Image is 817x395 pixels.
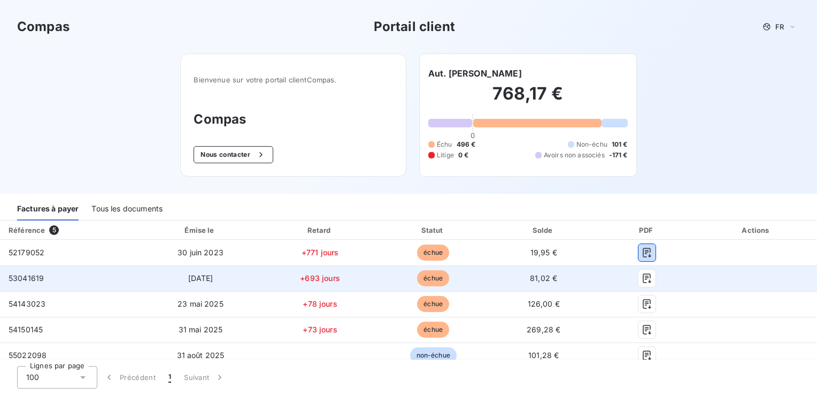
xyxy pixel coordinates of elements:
span: Avoirs non associés [544,150,605,160]
span: 269,28 € [527,325,560,334]
span: +78 jours [303,299,337,308]
span: 496 € [457,140,476,149]
h2: 768,17 € [428,83,628,115]
h3: Compas [17,17,70,36]
span: 30 juin 2023 [178,248,223,257]
span: 0 [471,131,475,140]
div: Retard [265,225,375,236]
span: 52179052 [9,248,44,257]
button: 1 [162,366,178,389]
span: 31 mai 2025 [179,325,223,334]
div: Solde [491,225,596,236]
span: 81,02 € [530,274,557,283]
span: 5 [49,225,59,235]
span: échue [417,296,449,312]
span: 23 mai 2025 [178,299,223,308]
span: Litige [437,150,454,160]
div: Référence [9,226,45,234]
div: Actions [698,225,815,236]
span: 53041619 [9,274,44,283]
button: Nous contacter [194,146,273,163]
span: 0 € [458,150,468,160]
h3: Compas [194,110,393,129]
span: 101 € [612,140,628,149]
span: 1 [168,372,171,383]
span: Échu [437,140,452,149]
span: 54143023 [9,299,45,308]
span: Non-échu [576,140,607,149]
span: +771 jours [302,248,339,257]
span: non-échue [410,347,457,363]
div: Émise le [140,225,260,236]
span: +693 jours [300,274,340,283]
span: 55022098 [9,351,47,360]
span: 19,95 € [530,248,557,257]
span: [DATE] [188,274,213,283]
div: Statut [380,225,487,236]
h3: Portail client [374,17,455,36]
span: 101,28 € [528,351,559,360]
div: Tous les documents [91,198,163,221]
span: 100 [26,372,39,383]
span: FR [775,22,784,31]
button: Suivant [178,366,232,389]
span: +73 jours [303,325,337,334]
span: échue [417,245,449,261]
span: 31 août 2025 [177,351,225,360]
div: Factures à payer [17,198,79,221]
span: 126,00 € [528,299,560,308]
span: échue [417,322,449,338]
span: Bienvenue sur votre portail client Compas . [194,75,393,84]
span: 54150145 [9,325,43,334]
div: PDF [600,225,694,236]
h6: Aut. [PERSON_NAME] [428,67,522,80]
span: -171 € [609,150,628,160]
span: échue [417,270,449,286]
button: Précédent [97,366,162,389]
